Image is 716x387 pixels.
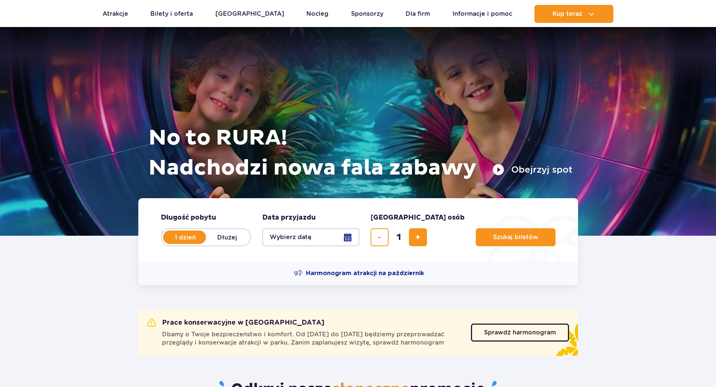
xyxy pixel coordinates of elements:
button: Kup teraz [534,5,613,23]
span: [GEOGRAPHIC_DATA] osób [371,213,465,222]
span: Kup teraz [553,11,582,17]
a: Atrakcje [103,5,128,23]
a: Sprawdź harmonogram [471,324,569,342]
label: 1 dzień [164,229,207,245]
a: [GEOGRAPHIC_DATA] [215,5,284,23]
span: Sprawdź harmonogram [484,330,556,336]
span: Dbamy o Twoje bezpieczeństwo i komfort. Od [DATE] do [DATE] będziemy przeprowadzać przeglądy i ko... [162,330,462,347]
button: Szukaj biletów [476,228,556,246]
button: Obejrzyj spot [492,164,572,176]
a: Informacje i pomoc [453,5,512,23]
a: Dla firm [406,5,430,23]
button: Wybierz datę [262,228,359,246]
button: usuń bilet [371,228,389,246]
h2: Prace konserwacyjne w [GEOGRAPHIC_DATA] [147,318,324,327]
a: Nocleg [306,5,328,23]
span: Data przyjazdu [262,213,316,222]
form: Planowanie wizyty w Park of Poland [138,198,578,261]
label: Dłużej [206,229,249,245]
a: Sponsorzy [351,5,383,23]
input: liczba biletów [390,228,408,246]
a: Bilety i oferta [150,5,193,23]
a: Harmonogram atrakcji na październik [294,269,424,278]
span: Długość pobytu [161,213,216,222]
h1: No to RURA! Nadchodzi nowa fala zabawy [148,123,572,183]
span: Szukaj biletów [493,234,538,241]
button: dodaj bilet [409,228,427,246]
span: Harmonogram atrakcji na październik [306,269,424,277]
